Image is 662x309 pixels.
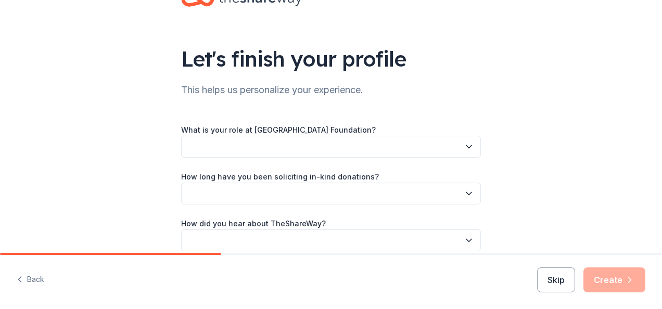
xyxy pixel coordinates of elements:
[181,218,326,229] label: How did you hear about TheShareWay?
[181,82,481,98] div: This helps us personalize your experience.
[181,44,481,73] div: Let's finish your profile
[17,269,44,291] button: Back
[537,267,575,292] button: Skip
[181,172,379,182] label: How long have you been soliciting in-kind donations?
[181,125,376,135] label: What is your role at [GEOGRAPHIC_DATA] Foundation?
